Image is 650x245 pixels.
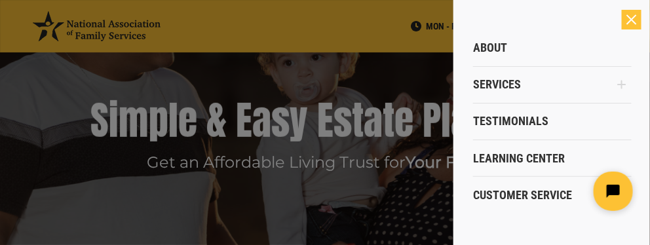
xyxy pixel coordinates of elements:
iframe: Tidio Chat [419,160,644,222]
span: Learning Center [473,151,565,166]
span: About [473,41,507,55]
span: Testimonials [473,114,548,128]
a: Testimonials [473,103,632,140]
div: Close [622,10,641,29]
span: Services [473,77,521,92]
a: About [473,29,632,66]
a: Learning Center [473,140,632,177]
